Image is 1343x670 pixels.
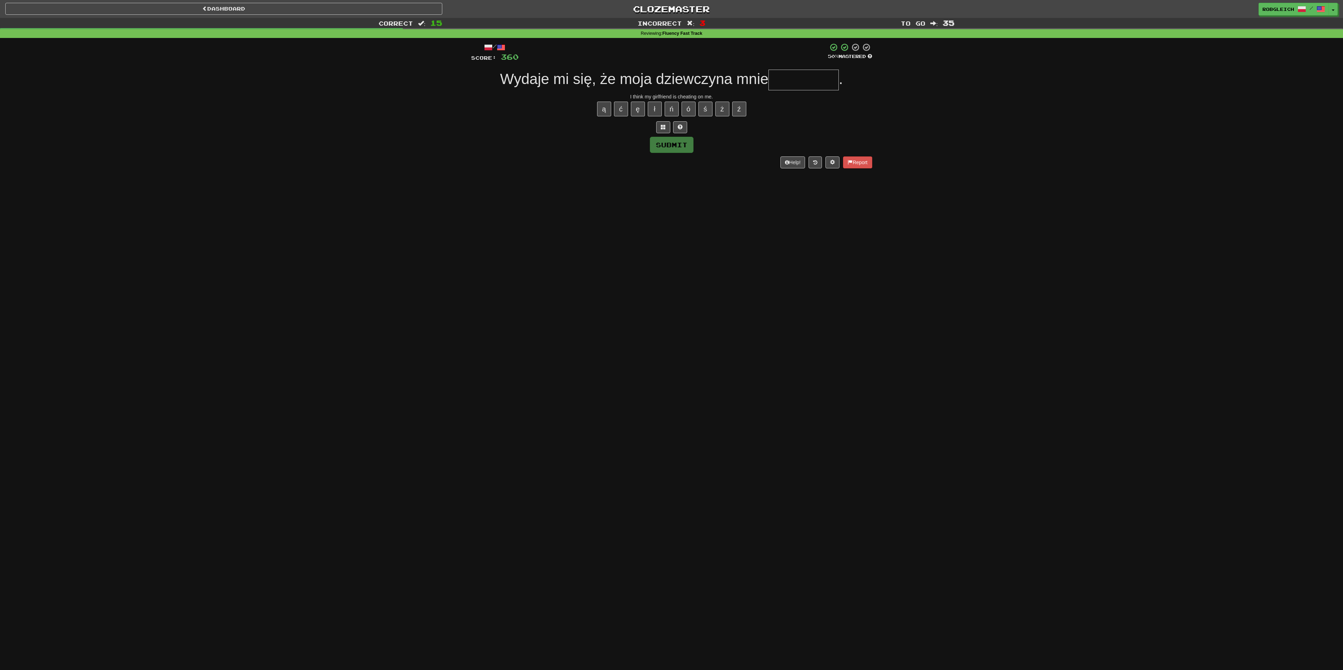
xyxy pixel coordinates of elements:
span: 35 [943,19,955,27]
div: / [471,43,519,52]
a: RobGleich / [1259,3,1329,15]
span: 50 % [828,53,838,59]
span: Incorrect [638,20,682,27]
span: . [839,71,843,87]
span: 360 [501,52,519,61]
a: Dashboard [5,3,442,15]
span: RobGleich [1262,6,1294,12]
span: 3 [699,19,705,27]
span: Score: [471,55,496,61]
div: I think my girlfriend is cheating on me. [471,93,872,100]
button: ż [715,102,729,116]
span: : [930,20,938,26]
span: Correct [379,20,413,27]
button: Submit [650,137,693,153]
button: ć [614,102,628,116]
span: To go [901,20,925,27]
button: Round history (alt+y) [809,156,822,168]
button: ń [665,102,679,116]
button: Report [843,156,872,168]
span: : [687,20,695,26]
button: ł [648,102,662,116]
span: 15 [430,19,442,27]
span: Wydaje mi się, że moja dziewczyna mnie [500,71,768,87]
button: ź [732,102,746,116]
button: ą [597,102,611,116]
button: Single letter hint - you only get 1 per sentence and score half the points! alt+h [673,121,687,133]
button: ś [698,102,712,116]
button: ę [631,102,645,116]
button: ó [682,102,696,116]
div: Mastered [828,53,872,60]
a: Clozemaster [453,3,890,15]
span: / [1310,6,1313,11]
span: : [418,20,426,26]
button: Switch sentence to multiple choice alt+p [656,121,670,133]
button: Help! [780,156,805,168]
strong: Fluency Fast Track [663,31,702,36]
